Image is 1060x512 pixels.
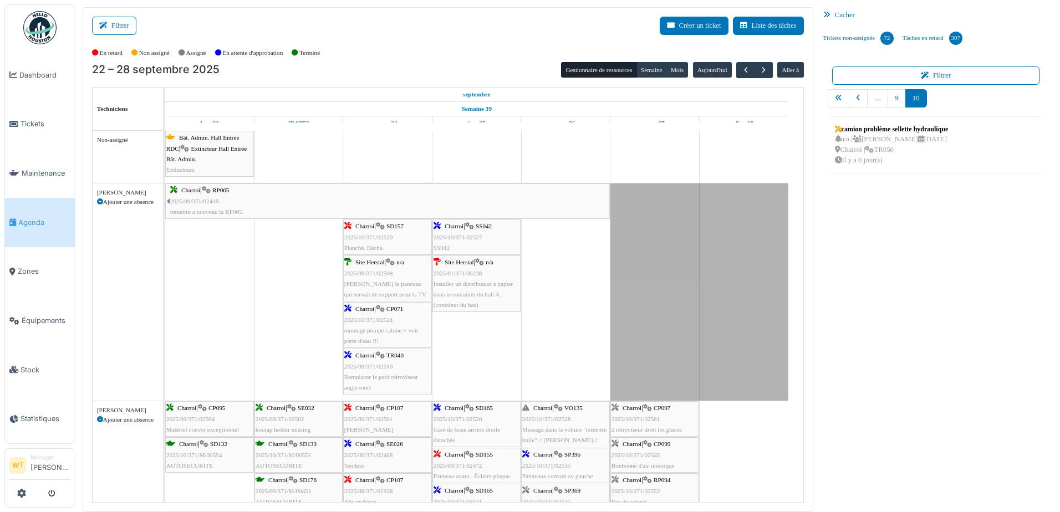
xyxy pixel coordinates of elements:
div: Manager [30,453,70,462]
span: Charroi [177,405,196,411]
span: [PERSON_NAME] le panneau qui servait de support pour la TV [344,280,426,298]
div: | [344,221,431,253]
span: Matériel convoi exceptionnel [166,426,239,433]
a: Tickets non-assignés [819,23,898,53]
span: Extincteurs [166,166,195,173]
div: | [522,403,609,456]
div: | [434,403,519,446]
span: Dashboard [19,70,70,80]
span: 2025/10/371/02520 [344,234,393,240]
span: Panneau avant . Éclaire plaque. [434,473,511,479]
div: [PERSON_NAME] [97,188,159,197]
div: Cacher [819,7,1053,23]
a: Équipements [5,296,75,345]
span: Charroi [355,405,374,411]
span: Bât. Admin. Hall Entrée RDC [166,134,239,151]
span: SD133 [299,441,317,447]
span: Charroi [533,487,552,494]
span: 2025/10/371/M/00554 [166,452,222,458]
a: 24 septembre 2025 [375,116,400,130]
span: SD132 [210,441,227,447]
span: Message dans la voiture "remettre huile" // [PERSON_NAME] // Marderschaden [522,426,607,454]
span: Charroi [179,441,198,447]
span: RP094 [654,477,670,483]
span: Extincteur Hall Entrée Bât. Admin. [166,145,247,162]
span: CP107 [386,405,403,411]
span: CP095 [208,405,225,411]
div: | [256,403,342,435]
div: | [611,475,697,507]
nav: pager [828,89,1044,116]
div: | [344,304,431,346]
div: Ajouter une absence [97,197,159,207]
button: Aujourd'hui [693,62,732,78]
a: WT Manager[PERSON_NAME] [9,453,70,480]
span: n/a [486,259,493,265]
span: kooiap holder missing [256,426,310,433]
a: Maintenance [5,149,75,198]
span: remettre a nouveau la RP065 [170,208,242,215]
span: SS042 [434,244,450,251]
div: | [611,439,697,471]
div: n/a | [PERSON_NAME] [DATE] Charroi | TR050 Il y a 0 jour(s) [835,134,949,166]
div: | [256,439,342,471]
a: 10 [905,89,927,107]
button: Mois [666,62,689,78]
a: … [867,89,889,107]
span: Tickets [21,119,70,129]
div: | [434,449,519,482]
div: | [344,439,431,471]
a: Stock [5,345,75,395]
span: 2025/10/371/M/00551 [256,452,312,458]
div: | [166,403,253,435]
span: TR040 [386,352,404,359]
span: SD157 [386,223,404,229]
span: Agenda [18,217,70,228]
span: n/a [396,259,404,265]
li: [PERSON_NAME] [30,453,70,477]
span: SD165 [476,405,493,411]
div: | [166,132,253,175]
span: Charroi [623,441,641,447]
label: Non assigné [139,48,170,58]
span: Maintenance [22,168,70,178]
span: 2025/01/371/00238 [434,270,482,277]
a: Dashboard [5,50,75,100]
button: Liste des tâches [733,17,804,35]
a: Zones [5,247,75,296]
span: SE032 [298,405,314,411]
span: AUTOSECURITE [256,462,302,469]
span: 2025/09/371/02502 [256,416,304,422]
div: | [344,257,431,300]
button: Semaine [636,62,667,78]
div: camion problème sellette hydraulique [835,124,949,134]
div: Ajouter une absence [97,415,159,424]
span: Charroi [355,477,374,483]
span: AUTOSECURITE [166,462,213,469]
span: Panneaux convoit av gauche [522,473,593,479]
a: 22 septembre 2025 [198,116,221,130]
button: Suivant [755,62,773,78]
div: | [434,257,519,310]
span: 2025/09/371/02472 [434,462,482,469]
span: 2 rétroviseur droit les glaces [611,426,682,433]
span: Charroi [533,405,552,411]
span: 2025/10/371/02552 [611,488,660,494]
span: SP369 [564,487,580,494]
span: Charroi [268,441,287,447]
span: Équipements [22,315,70,326]
a: Tâches en retard [898,23,967,53]
div: Non-assigné [97,135,159,145]
button: Créer un ticket [660,17,728,35]
span: Charroi [445,451,463,458]
span: 2025/09/371/02508 [344,270,393,277]
div: | [344,475,431,507]
div: 72 [880,32,894,45]
a: 28 septembre 2025 [731,116,756,130]
span: Stock [21,365,70,375]
span: CP107 [386,477,403,483]
span: Tendeur [344,462,365,469]
span: Feu de gabarit [611,498,647,505]
span: SS042 [476,223,492,229]
span: Charroi [623,405,641,411]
